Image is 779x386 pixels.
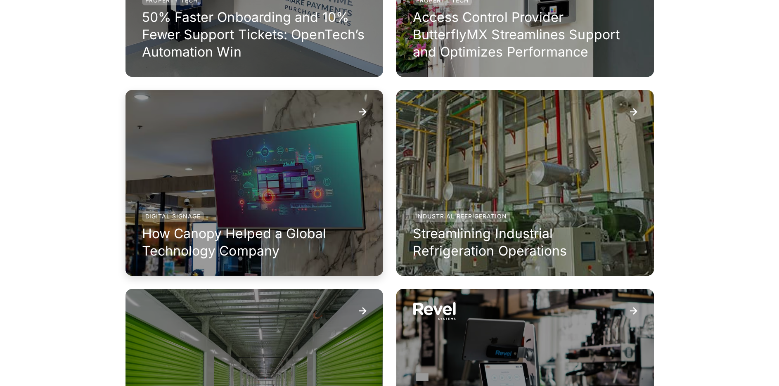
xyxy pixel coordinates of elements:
a: Industrial RefrigerationStreamlining Industrial Refrigeration Operations [396,90,654,276]
div: Industrial Refrigeration [413,211,510,222]
h3: Access Control Provider ButterflyMX Streamlines Support and Optimizes Performance [413,9,637,60]
h3: How Canopy Helped a Global Technology Company [142,225,367,259]
h3: 50% Faster Onboarding and 10% Fewer Support Tickets: OpenTech’s Automation Win [142,9,367,60]
a: Digital SignageHow Canopy Helped a Global Technology Company [125,90,383,276]
h3: Streamlining Industrial Refrigeration Operations [413,225,637,259]
div: Digital Signage [142,211,204,222]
